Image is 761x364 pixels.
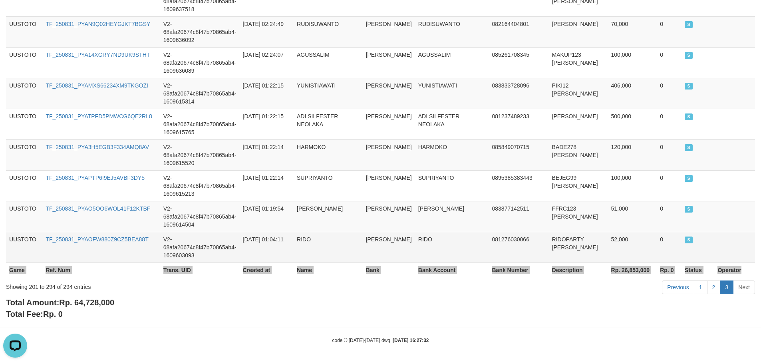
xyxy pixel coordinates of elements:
td: [PERSON_NAME] [363,16,415,47]
td: [PERSON_NAME] [363,47,415,78]
strong: [DATE] 16:27:32 [393,338,429,343]
a: TF_250831_PYA3H5EGB3F334AMQ8AV [46,144,149,150]
span: SUCCESS [685,52,693,59]
td: SUPRIYANTO [415,170,489,201]
td: UUSTOTO [6,78,42,109]
span: Rp. 0 [43,310,63,318]
th: Bank Account [415,263,489,277]
td: 081237489233 [489,109,548,139]
th: Rp. 26,853,000 [608,263,657,277]
td: YUNISTIAWATI [294,78,363,109]
td: 081276030066 [489,232,548,263]
td: 0895385383443 [489,170,548,201]
td: 0 [657,47,682,78]
td: [DATE] 01:22:14 [240,170,294,201]
td: 0 [657,109,682,139]
td: 083877142511 [489,201,548,232]
a: TF_250831_PYATPFD5PMWCG6QE2RL8 [46,113,152,119]
span: SUCCESS [685,237,693,243]
td: [PERSON_NAME] [415,201,489,232]
small: code © [DATE]-[DATE] dwg | [332,338,429,343]
td: [PERSON_NAME] [294,201,363,232]
td: [PERSON_NAME] [363,109,415,139]
td: RIDO [294,232,363,263]
td: UUSTOTO [6,16,42,47]
a: TF_250831_PYAOFW880Z9CZ5BEA88T [46,236,148,243]
td: UUSTOTO [6,170,42,201]
span: SUCCESS [685,175,693,182]
td: V2-68afa20674c8f47b70865ab4-1609615213 [160,170,240,201]
td: 52,000 [608,232,657,263]
td: 0 [657,232,682,263]
td: [PERSON_NAME] [363,232,415,263]
a: TF_250831_PYAPTP6I9EJ5AVBF3DY5 [46,175,145,181]
td: RIDOPARTY [PERSON_NAME] [549,232,608,263]
th: Bank [363,263,415,277]
td: MAKUP123 [PERSON_NAME] [549,47,608,78]
td: [PERSON_NAME] [363,139,415,170]
td: BADE278 [PERSON_NAME] [549,139,608,170]
td: V2-68afa20674c8f47b70865ab4-1609636089 [160,47,240,78]
span: Rp. 64,728,000 [59,298,114,307]
a: 3 [720,280,733,294]
td: RUDISUWANTO [415,16,489,47]
a: 2 [707,280,721,294]
td: ADI SILFESTER NEOLAKA [415,109,489,139]
b: Total Fee: [6,310,63,318]
td: 082164404801 [489,16,548,47]
td: 0 [657,78,682,109]
td: 100,000 [608,47,657,78]
td: FFRC123 [PERSON_NAME] [549,201,608,232]
td: V2-68afa20674c8f47b70865ab4-1609603093 [160,232,240,263]
td: [DATE] 01:22:15 [240,78,294,109]
td: V2-68afa20674c8f47b70865ab4-1609615765 [160,109,240,139]
a: Previous [662,280,694,294]
a: TF_250831_PYAN9Q02HEYGJKT7BGSY [46,21,150,27]
td: AGUSSALIM [415,47,489,78]
td: V2-68afa20674c8f47b70865ab4-1609636092 [160,16,240,47]
div: Showing 201 to 294 of 294 entries [6,280,311,291]
td: RIDO [415,232,489,263]
td: 0 [657,170,682,201]
span: SUCCESS [685,144,693,151]
th: Name [294,263,363,277]
td: [DATE] 01:19:54 [240,201,294,232]
b: Total Amount: [6,298,114,307]
td: 0 [657,201,682,232]
td: V2-68afa20674c8f47b70865ab4-1609615314 [160,78,240,109]
td: V2-68afa20674c8f47b70865ab4-1609614504 [160,201,240,232]
th: Status [682,263,714,277]
a: 1 [694,280,707,294]
td: UUSTOTO [6,201,42,232]
td: AGUSSALIM [294,47,363,78]
td: HARMOKO [415,139,489,170]
td: UUSTOTO [6,139,42,170]
td: [DATE] 01:22:15 [240,109,294,139]
span: SUCCESS [685,206,693,213]
a: TF_250831_PYAO5OO6WOL41F12KTBF [46,205,150,212]
td: [DATE] 02:24:07 [240,47,294,78]
button: Open LiveChat chat widget [3,3,27,27]
span: SUCCESS [685,83,693,90]
a: TF_250831_PYAMXS66234XM9TKGOZI [46,82,148,89]
a: TF_250831_PYA14XGRY7ND9UK9STHT [46,52,150,58]
th: Trans. UID [160,263,240,277]
a: Next [733,280,755,294]
th: Bank Number [489,263,548,277]
td: UUSTOTO [6,47,42,78]
td: UUSTOTO [6,232,42,263]
td: [PERSON_NAME] [363,78,415,109]
th: Ref. Num [42,263,160,277]
td: 70,000 [608,16,657,47]
td: UUSTOTO [6,109,42,139]
td: 51,000 [608,201,657,232]
th: Created at [240,263,294,277]
th: Description [549,263,608,277]
td: 085849070715 [489,139,548,170]
td: V2-68afa20674c8f47b70865ab4-1609615520 [160,139,240,170]
td: 0 [657,16,682,47]
td: PIKI12 [PERSON_NAME] [549,78,608,109]
td: 100,000 [608,170,657,201]
td: [DATE] 01:04:11 [240,232,294,263]
th: Rp. 0 [657,263,682,277]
